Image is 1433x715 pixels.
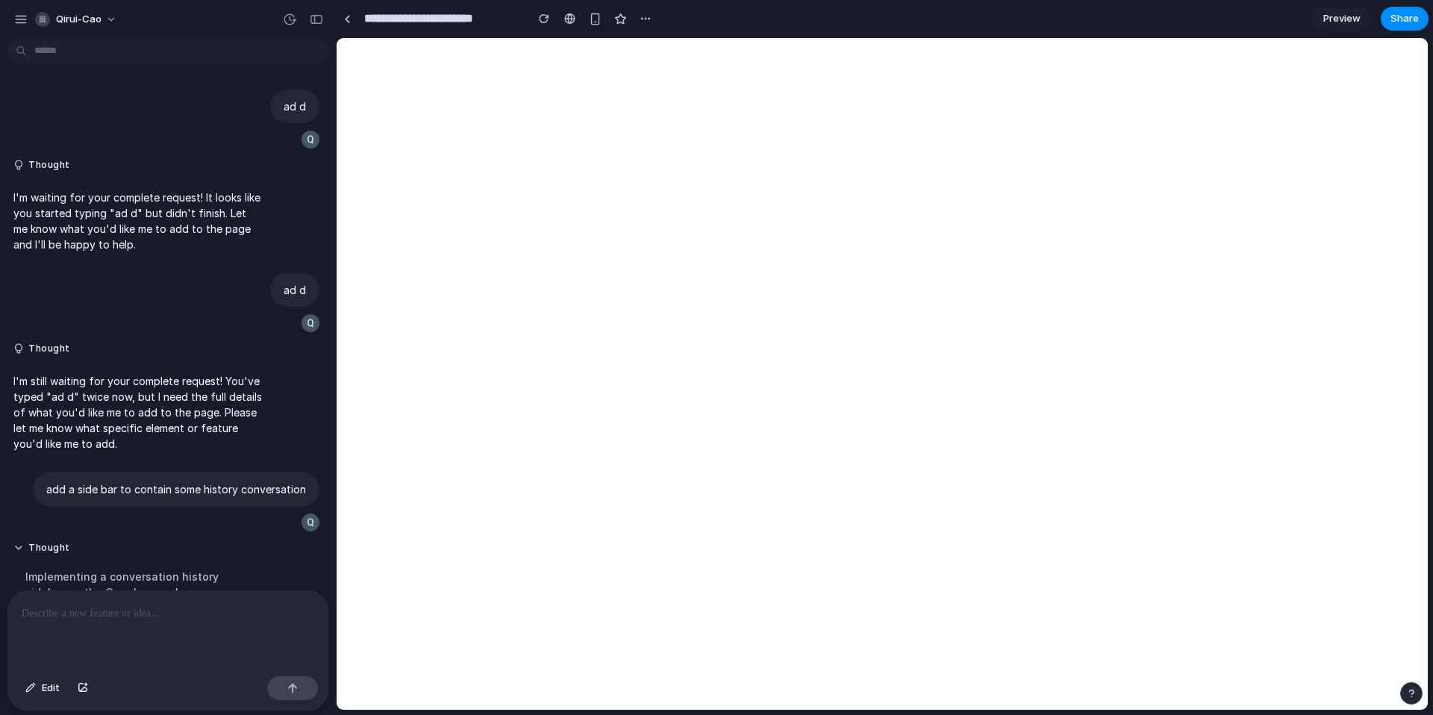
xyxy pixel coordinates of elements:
[13,373,263,452] p: I'm still waiting for your complete request! You've typed "ad d" twice now, but I need the full d...
[1323,11,1361,26] span: Preview
[284,282,306,298] p: ad d
[284,99,306,114] p: ad d
[1390,11,1419,26] span: Share
[46,481,306,497] p: add a side bar to contain some history conversation
[42,681,60,696] span: Edit
[18,676,67,700] button: Edit
[1312,7,1372,31] a: Preview
[56,12,102,27] span: qirui-cao
[13,190,263,252] p: I'm waiting for your complete request! It looks like you started typing "ad d" but didn't finish....
[29,7,125,31] button: qirui-cao
[1381,7,1429,31] button: Share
